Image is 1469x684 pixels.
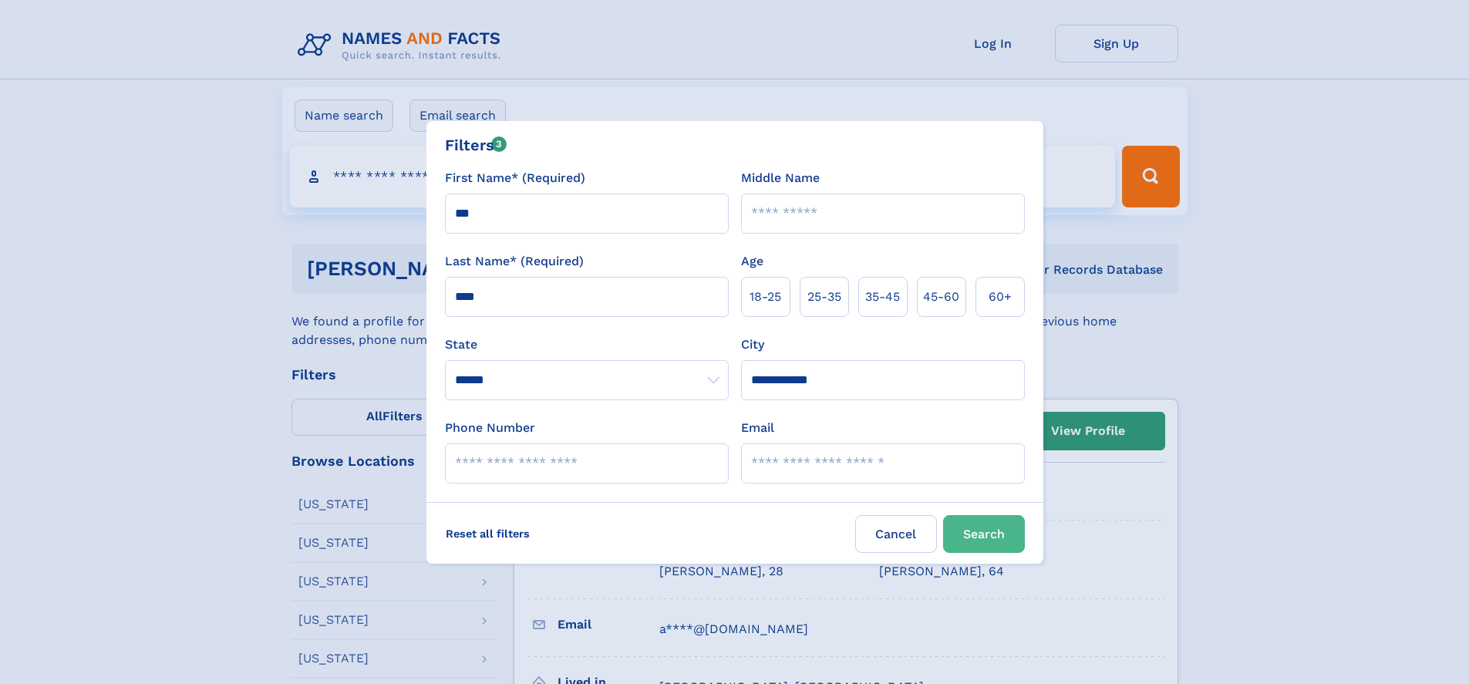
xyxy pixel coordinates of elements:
span: 45‑60 [923,288,959,306]
label: State [445,335,729,354]
span: 60+ [989,288,1012,306]
div: Filters [445,133,507,157]
label: First Name* (Required) [445,169,585,187]
label: Email [741,419,774,437]
label: Cancel [855,515,937,553]
button: Search [943,515,1025,553]
label: Reset all filters [436,515,540,552]
label: Age [741,252,763,271]
label: Last Name* (Required) [445,252,584,271]
label: Phone Number [445,419,535,437]
span: 35‑45 [865,288,900,306]
span: 18‑25 [750,288,781,306]
label: Middle Name [741,169,820,187]
span: 25‑35 [807,288,841,306]
label: City [741,335,764,354]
